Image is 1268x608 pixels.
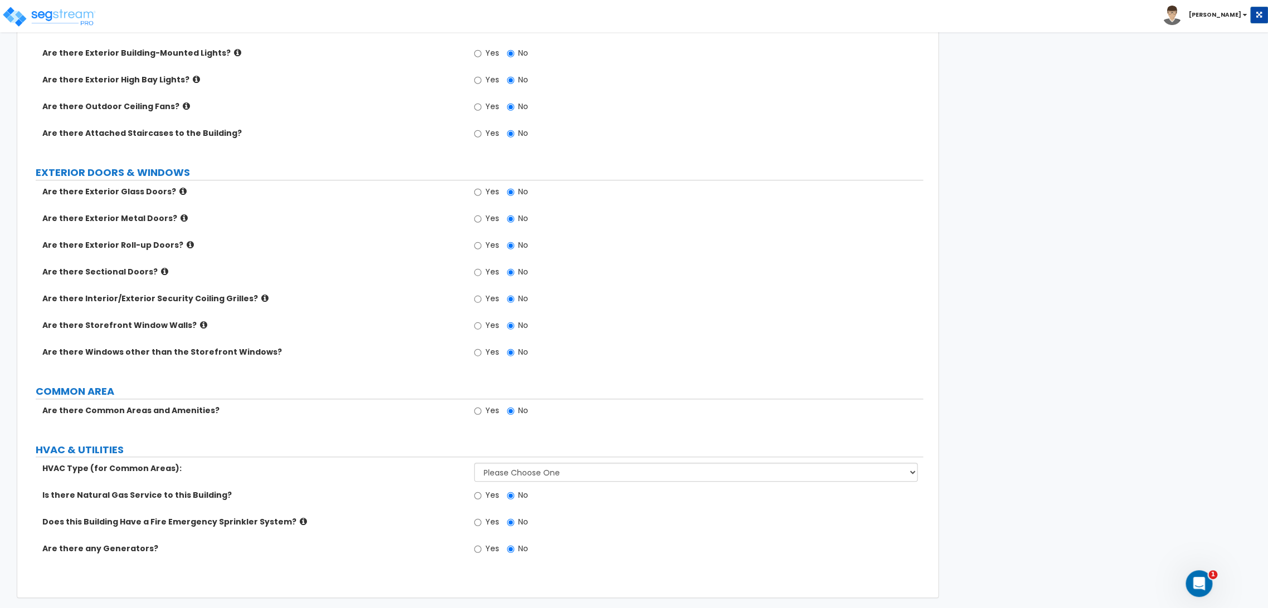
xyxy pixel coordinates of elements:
label: Are there Exterior Building-Mounted Lights? [42,47,241,58]
input: No [507,489,514,502]
label: Are there Common Areas and Amenities? [42,405,220,416]
label: HVAC & UTILITIES [36,443,124,457]
label: No [507,516,528,535]
label: Yes [474,101,499,120]
i: click for more info! [161,267,168,276]
label: No [507,320,528,339]
label: EXTERIOR DOORS & WINDOWS [36,165,190,180]
label: Is there Natural Gas Service to this Building? [42,489,232,501]
label: Yes [474,128,499,146]
label: Yes [474,266,499,285]
input: Yes [474,266,481,278]
label: HVAC Type (for Common Areas): [42,463,182,474]
input: Yes [474,489,481,502]
input: Yes [474,47,481,60]
input: Yes [474,213,481,225]
input: Yes [474,320,481,332]
img: logo_pro_r.png [2,6,96,28]
input: Yes [474,405,481,417]
span: 1 [1208,570,1217,579]
i: click for more info! [261,294,269,302]
input: No [507,543,514,555]
label: Yes [474,186,499,205]
label: Are there Storefront Window Walls? [42,320,207,331]
input: Yes [474,128,481,140]
input: Yes [474,543,481,555]
label: No [507,346,528,365]
input: No [507,186,514,198]
label: Yes [474,74,499,93]
label: Yes [474,346,499,365]
input: No [507,101,514,113]
label: Yes [474,516,499,535]
i: click for more info! [193,75,200,84]
label: No [507,186,528,205]
label: Are there Interior/Exterior Security Coiling Grilles? [42,293,269,304]
label: Are there Exterior High Bay Lights? [42,74,200,85]
label: Yes [474,489,499,508]
input: Yes [474,516,481,528]
i: click for more info! [300,517,307,526]
label: Are there Windows other than the Storefront Windows? [42,346,282,357]
label: Are there any Generators? [42,543,158,554]
input: No [507,346,514,359]
label: No [507,293,528,312]
input: No [507,128,514,140]
input: No [507,74,514,86]
input: Yes [474,239,481,252]
label: No [507,213,528,232]
label: Are there Exterior Roll-up Doors? [42,239,194,251]
input: No [507,405,514,417]
label: Yes [474,47,499,66]
i: click for more info! [181,214,188,222]
input: No [507,213,514,225]
label: No [507,74,528,93]
label: No [507,543,528,562]
input: No [507,47,514,60]
label: Yes [474,239,499,258]
label: Yes [474,320,499,339]
label: COMMON AREA [36,384,114,399]
label: Yes [474,213,499,232]
input: Yes [474,74,481,86]
label: Are there Attached Staircases to the Building? [42,128,242,139]
i: click for more info! [234,48,241,57]
label: Are there Outdoor Ceiling Fans? [42,101,190,112]
input: No [507,516,514,528]
input: Yes [474,346,481,359]
label: No [507,239,528,258]
label: Does this Building Have a Fire Emergency Sprinkler System? [42,516,307,527]
input: No [507,293,514,305]
img: avatar.png [1162,6,1182,25]
label: Yes [474,405,499,424]
iframe: Intercom live chat [1186,570,1212,597]
input: No [507,266,514,278]
label: No [507,47,528,66]
label: Are there Sectional Doors? [42,266,168,277]
label: No [507,101,528,120]
input: No [507,320,514,332]
b: [PERSON_NAME] [1189,11,1241,19]
input: Yes [474,101,481,113]
i: click for more info! [187,241,194,249]
input: Yes [474,186,481,198]
label: No [507,405,528,424]
label: No [507,266,528,285]
label: Yes [474,293,499,312]
label: Are there Exterior Metal Doors? [42,213,188,224]
label: No [507,489,528,508]
i: click for more info! [200,321,207,329]
label: Yes [474,543,499,562]
i: click for more info! [183,102,190,110]
input: No [507,239,514,252]
input: Yes [474,293,481,305]
label: Are there Exterior Glass Doors? [42,186,187,197]
i: click for more info! [179,187,187,195]
label: No [507,128,528,146]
